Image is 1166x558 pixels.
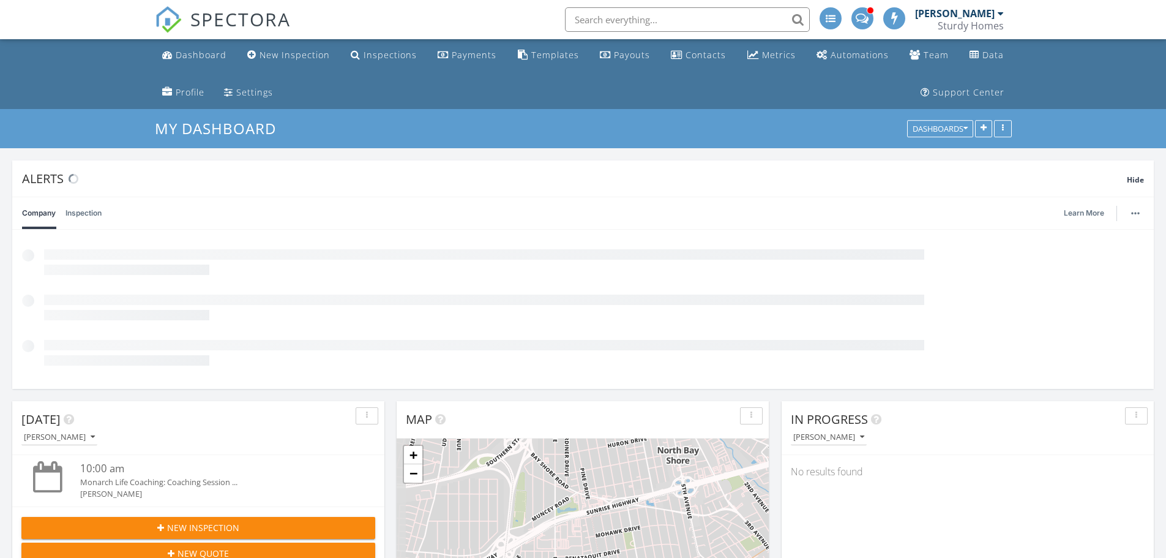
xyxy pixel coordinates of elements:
[812,44,894,67] a: Automations (Advanced)
[595,44,655,67] a: Payouts
[167,521,239,534] span: New Inspection
[933,86,1004,98] div: Support Center
[155,6,182,33] img: The Best Home Inspection Software - Spectora
[982,49,1004,61] div: Data
[762,49,796,61] div: Metrics
[742,44,801,67] a: Metrics
[907,121,973,138] button: Dashboards
[242,44,335,67] a: New Inspection
[155,17,291,42] a: SPECTORA
[924,49,949,61] div: Team
[666,44,731,67] a: Contacts
[965,44,1009,67] a: Data
[791,429,867,446] button: [PERSON_NAME]
[916,81,1009,104] a: Support Center
[915,7,995,20] div: [PERSON_NAME]
[531,49,579,61] div: Templates
[80,477,346,488] div: Monarch Life Coaching: Coaching Session ...
[404,446,422,464] a: Zoom in
[938,20,1004,32] div: Sturdy Homes
[793,433,864,442] div: [PERSON_NAME]
[406,411,432,428] span: Map
[21,517,375,539] button: New Inspection
[346,44,422,67] a: Inspections
[176,86,204,98] div: Profile
[22,170,1127,187] div: Alerts
[913,125,968,134] div: Dashboards
[565,7,810,32] input: Search everything...
[21,429,97,446] button: [PERSON_NAME]
[404,464,422,483] a: Zoom out
[22,197,56,229] a: Company
[80,488,346,500] div: [PERSON_NAME]
[364,49,417,61] div: Inspections
[782,455,1154,488] div: No results found
[176,49,226,61] div: Dashboard
[1064,207,1112,219] a: Learn More
[260,49,330,61] div: New Inspection
[513,44,584,67] a: Templates
[219,81,278,104] a: Settings
[80,461,346,477] div: 10:00 am
[65,197,102,229] a: Inspection
[686,49,726,61] div: Contacts
[831,49,889,61] div: Automations
[236,86,273,98] div: Settings
[21,411,61,428] span: [DATE]
[157,81,209,104] a: Company Profile
[433,44,501,67] a: Payments
[24,433,95,442] div: [PERSON_NAME]
[791,411,868,428] span: In Progress
[452,49,496,61] div: Payments
[155,118,286,138] a: My Dashboard
[905,44,954,67] a: Team
[157,44,231,67] a: Dashboard
[614,49,650,61] div: Payouts
[1127,175,1144,185] span: Hide
[190,6,291,32] span: SPECTORA
[1131,212,1140,214] img: ellipsis-632cfdd7c38ec3a7d453.svg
